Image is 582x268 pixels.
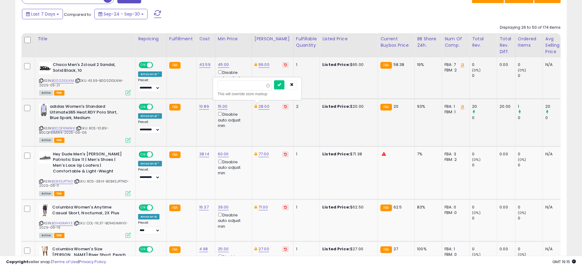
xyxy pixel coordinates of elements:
[218,111,247,129] div: Disable auto adjust min
[218,36,249,42] div: Min Price
[417,246,437,252] div: 100%
[322,62,350,67] b: Listed Price:
[445,67,465,73] div: FBM: 2
[39,233,53,238] span: All listings currently available for purchase on Amazon
[6,259,28,265] strong: Copyright
[258,62,269,68] a: 99.00
[258,151,269,157] a: 77.00
[472,36,494,49] div: Total Rev.
[258,103,269,110] a: 28.00
[393,246,398,252] span: 27
[472,68,481,73] small: (0%)
[39,191,53,196] span: All listings currently available for purchase on Amazon
[445,36,467,49] div: Num of Comp.
[472,246,497,252] div: 0
[199,62,210,68] a: 43.59
[138,36,164,42] div: Repricing
[545,36,568,55] div: Avg Selling Price
[104,11,140,17] span: Sep-24 - Sep-30
[254,36,291,42] div: [PERSON_NAME]
[322,246,350,252] b: Listed Price:
[393,62,404,67] span: 58.38
[218,62,229,68] a: 45.00
[322,36,375,42] div: Listed Price
[152,104,162,110] span: OFF
[518,162,543,168] div: 0
[472,151,497,157] div: 0
[22,9,63,19] button: Last 7 Days
[545,151,566,157] div: N/A
[445,109,465,115] div: FBM: 1
[445,157,465,162] div: FBM: 2
[64,12,92,17] span: Compared to:
[296,62,315,67] div: 1
[322,151,373,157] div: $71.38
[322,205,373,210] div: $62.50
[380,246,392,253] small: FBA
[138,168,162,181] div: Preset:
[472,205,497,210] div: 0
[79,259,106,265] a: Privacy Policy
[169,151,181,158] small: FBA
[518,68,526,73] small: (0%)
[218,91,297,97] div: This will override store markup
[296,205,315,210] div: 1
[322,104,373,109] div: $20.00
[393,204,402,210] span: 62.5
[445,151,465,157] div: FBA: 3
[52,78,74,83] a: B000ZIGLNM
[322,204,350,210] b: Listed Price:
[52,179,73,184] a: B08KSJP7ND
[472,215,497,221] div: 0
[500,246,511,252] div: 0.00
[472,115,497,121] div: 0
[284,63,287,66] i: Revert to store-level Dynamic Max Price
[500,25,561,31] div: Displaying 26 to 50 of 174 items
[39,78,123,87] span: | SKU: 43.59-B000ZIGLNM-2025-05-21
[518,36,540,49] div: Ordered Items
[39,90,53,96] span: All listings currently available for purchase on Amazon
[417,151,437,157] div: 7%
[39,246,51,259] img: 31Mn8i1GycL._SL40_.jpg
[296,151,315,157] div: 1
[218,158,247,176] div: Disable auto adjust min
[218,151,229,157] a: 60.00
[500,62,511,67] div: 0.00
[39,205,51,217] img: 31pj3wvLscL._SL40_.jpg
[445,205,465,210] div: FBA: 0
[218,103,228,110] a: 15.00
[39,104,48,116] img: 41b2FCts1mL._SL40_.jpg
[393,103,398,109] span: 20
[39,138,53,143] span: All listings currently available for purchase on Amazon
[445,246,465,252] div: FBA: 1
[545,205,566,210] div: N/A
[52,205,126,217] b: Columbia Women's Anytime Casual Skort, Nocturnal, 2X Plus
[218,204,229,210] a: 39.00
[52,126,75,131] a: B0CQF61MWK
[139,104,147,110] span: ON
[322,246,373,252] div: $27.00
[54,233,64,238] span: FBA
[138,113,162,119] div: Amazon AI *
[258,204,268,210] a: 71.00
[152,63,162,68] span: OFF
[445,62,465,67] div: FBA: 7
[50,104,124,122] b: adidas Women's Standard Ultimate365 Heat.RDY Polo Shirt, Blue Spark, Medium
[54,191,64,196] span: FBA
[518,62,543,67] div: 0
[500,151,511,157] div: 0.00
[500,36,513,55] div: Total Rev. Diff.
[218,212,247,229] div: Disable auto adjust min
[169,246,181,253] small: FBA
[545,246,566,252] div: N/A
[545,104,570,109] div: 20
[39,179,129,188] span: | SKU: ROS-38.14-B08KSJP7ND-2025-06-11
[39,221,128,230] span: | SKU: COL-16.37-B01HGIMNYE-2025-06-16
[52,221,73,226] a: B01HGIMNYE
[380,36,412,49] div: Current Buybox Price
[545,115,570,121] div: 0
[138,221,162,234] div: Preset:
[472,73,497,78] div: 0
[518,210,526,215] small: (0%)
[417,62,437,67] div: 19%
